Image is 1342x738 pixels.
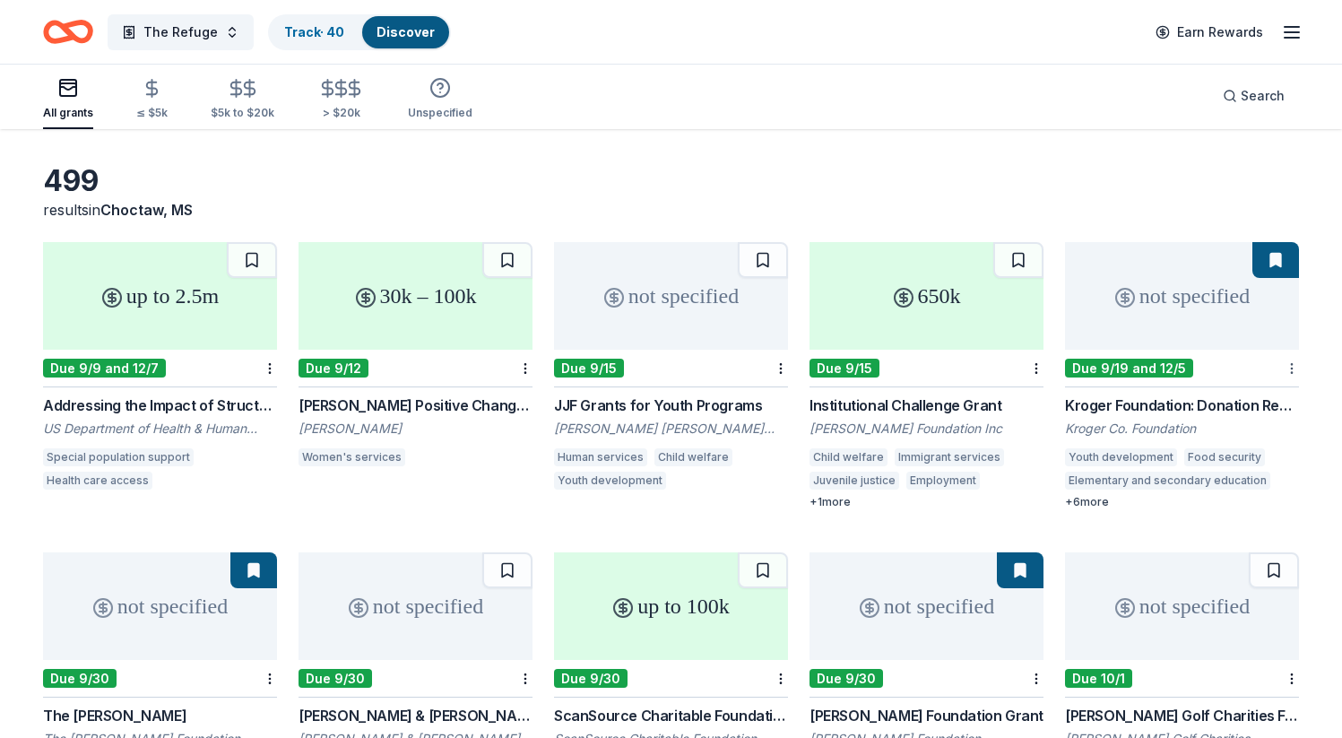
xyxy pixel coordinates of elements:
[1065,705,1299,726] div: [PERSON_NAME] Golf Charities Foundation Program Grants
[317,71,365,129] button: > $20k
[554,359,624,378] div: Due 9/15
[377,24,435,39] a: Discover
[554,472,666,490] div: Youth development
[299,359,368,378] div: Due 9/12
[43,472,152,490] div: Health care access
[1145,16,1274,48] a: Earn Rewards
[43,70,93,129] button: All grants
[810,472,899,490] div: Juvenile justice
[1065,552,1299,660] div: not specified
[810,705,1043,726] div: [PERSON_NAME] Foundation Grant
[43,395,277,416] div: Addressing the Impact of Structural Racism and Discrimination on Minority Health and Health Dispa...
[299,705,532,726] div: [PERSON_NAME] & [PERSON_NAME] Charitable Foundation Grant
[1065,669,1132,688] div: Due 10/1
[43,552,277,660] div: not specified
[43,669,117,688] div: Due 9/30
[299,395,532,416] div: [PERSON_NAME] Positive Change Project
[654,448,732,466] div: Child welfare
[268,14,451,50] button: Track· 40Discover
[136,106,168,120] div: ≤ $5k
[810,495,1043,509] div: + 1 more
[108,14,254,50] button: The Refuge
[299,669,372,688] div: Due 9/30
[1065,359,1193,378] div: Due 9/19 and 12/5
[408,70,472,129] button: Unspecified
[810,242,1043,509] a: 650kDue 9/15Institutional Challenge Grant[PERSON_NAME] Foundation IncChild welfareImmigrant servi...
[317,106,365,120] div: > $20k
[299,420,532,438] div: [PERSON_NAME]
[1065,395,1299,416] div: Kroger Foundation: Donation Request
[1241,85,1285,107] span: Search
[43,242,277,350] div: up to 2.5m
[554,552,788,660] div: up to 100k
[43,11,93,53] a: Home
[284,24,344,39] a: Track· 40
[1065,495,1299,509] div: + 6 more
[408,106,472,120] div: Unspecified
[810,395,1043,416] div: Institutional Challenge Grant
[810,242,1043,350] div: 650k
[100,201,193,219] span: Choctaw, MS
[554,395,788,416] div: JJF Grants for Youth Programs
[43,106,93,120] div: All grants
[1208,78,1299,114] button: Search
[136,71,168,129] button: ≤ $5k
[43,359,166,378] div: Due 9/9 and 12/7
[554,420,788,438] div: [PERSON_NAME] [PERSON_NAME] Foundation
[554,669,628,688] div: Due 9/30
[810,359,879,378] div: Due 9/15
[211,106,274,120] div: $5k to $20k
[906,472,980,490] div: Employment
[895,448,1004,466] div: Immigrant services
[143,22,218,43] span: The Refuge
[89,201,193,219] span: in
[1184,448,1265,466] div: Food security
[810,669,883,688] div: Due 9/30
[554,242,788,350] div: not specified
[554,448,647,466] div: Human services
[299,448,405,466] div: Women's services
[299,242,532,472] a: 30k – 100kDue 9/12[PERSON_NAME] Positive Change Project[PERSON_NAME]Women's services
[43,163,277,199] div: 499
[1065,242,1299,509] a: not specifiedDue 9/19 and 12/5Kroger Foundation: Donation RequestKroger Co. FoundationYouth devel...
[810,448,887,466] div: Child welfare
[1065,242,1299,350] div: not specified
[43,420,277,438] div: US Department of Health & Human Services: National Institutes of Health (NIH)
[299,242,532,350] div: 30k – 100k
[554,705,788,726] div: ScanSource Charitable Foundation Grant
[43,199,277,221] div: results
[43,242,277,495] a: up to 2.5mDue 9/9 and 12/7Addressing the Impact of Structural Racism and Discrimination on Minori...
[211,71,274,129] button: $5k to $20k
[1065,472,1270,490] div: Elementary and secondary education
[1065,420,1299,438] div: Kroger Co. Foundation
[299,552,532,660] div: not specified
[43,448,194,466] div: Special population support
[810,552,1043,660] div: not specified
[554,242,788,495] a: not specifiedDue 9/15JJF Grants for Youth Programs[PERSON_NAME] [PERSON_NAME] FoundationHuman ser...
[1065,448,1177,466] div: Youth development
[810,420,1043,438] div: [PERSON_NAME] Foundation Inc
[43,705,277,726] div: The [PERSON_NAME]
